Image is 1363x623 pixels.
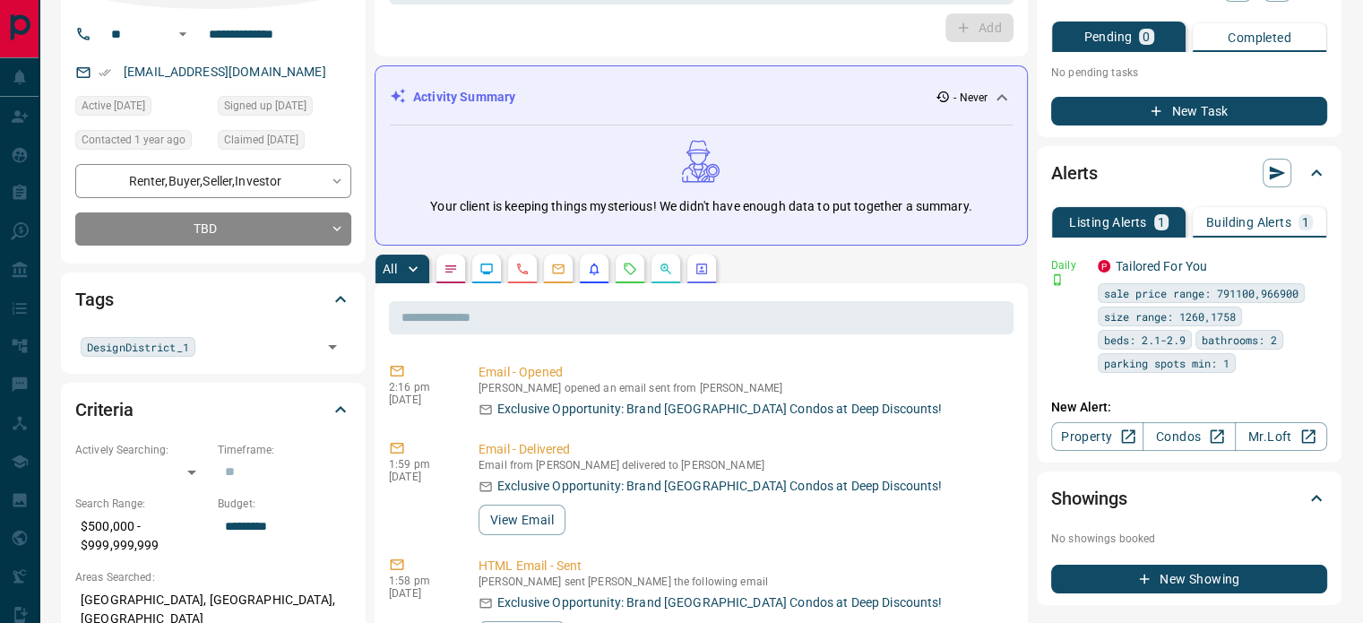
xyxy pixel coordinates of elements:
p: Timeframe: [218,442,351,458]
div: Mon Sep 25 2023 [218,130,351,155]
p: [DATE] [389,587,452,600]
span: beds: 2.1-2.9 [1104,331,1186,349]
p: Search Range: [75,496,209,512]
h2: Tags [75,285,113,314]
span: DesignDistrict_1 [87,338,189,356]
svg: Lead Browsing Activity [479,262,494,276]
div: Activity Summary- Never [390,81,1013,114]
p: [DATE] [389,394,452,406]
p: HTML Email - Sent [479,557,1006,575]
svg: Email Verified [99,66,111,79]
p: Pending [1083,30,1132,43]
p: Email - Delivered [479,440,1006,459]
h2: Alerts [1051,159,1098,187]
button: View Email [479,505,565,535]
svg: Listing Alerts [587,262,601,276]
p: Budget: [218,496,351,512]
span: size range: 1260,1758 [1104,307,1236,325]
p: Exclusive Opportunity: Brand [GEOGRAPHIC_DATA] Condos at Deep Discounts! [497,593,942,612]
a: Tailored For You [1116,259,1207,273]
p: Activity Summary [413,88,515,107]
p: Listing Alerts [1069,216,1147,229]
svg: Notes [444,262,458,276]
p: New Alert: [1051,398,1327,417]
p: Building Alerts [1206,216,1291,229]
p: 0 [1143,30,1150,43]
p: $500,000 - $999,999,999 [75,512,209,560]
p: Areas Searched: [75,569,351,585]
p: Actively Searching: [75,442,209,458]
button: Open [320,334,345,359]
div: Showings [1051,477,1327,520]
p: Daily [1051,257,1087,273]
h2: Criteria [75,395,134,424]
a: Mr.Loft [1235,422,1327,451]
p: [PERSON_NAME] opened an email sent from [PERSON_NAME] [479,382,1006,394]
p: - Never [953,90,988,106]
svg: Opportunities [659,262,673,276]
div: Alerts [1051,151,1327,195]
span: Signed up [DATE] [224,97,306,115]
p: 1:58 pm [389,575,452,587]
a: [EMAIL_ADDRESS][DOMAIN_NAME] [124,65,326,79]
div: Tue Jul 19 2016 [218,96,351,121]
p: 1 [1158,216,1165,229]
div: Mon Sep 25 2023 [75,130,209,155]
span: parking spots min: 1 [1104,354,1229,372]
svg: Emails [551,262,565,276]
p: Completed [1228,31,1291,44]
p: [PERSON_NAME] sent [PERSON_NAME] the following email [479,575,1006,588]
p: 1 [1302,216,1309,229]
p: All [383,263,397,275]
div: property.ca [1098,260,1110,273]
svg: Requests [623,262,637,276]
p: 1:59 pm [389,458,452,471]
span: Claimed [DATE] [224,131,298,149]
p: Email from [PERSON_NAME] delivered to [PERSON_NAME] [479,459,1006,472]
svg: Agent Actions [694,262,709,276]
span: Contacted 1 year ago [82,131,185,149]
a: Condos [1143,422,1235,451]
div: Criteria [75,388,351,431]
div: Renter , Buyer , Seller , Investor [75,164,351,197]
p: No showings booked [1051,531,1327,547]
div: Wed May 18 2022 [75,96,209,121]
p: Exclusive Opportunity: Brand [GEOGRAPHIC_DATA] Condos at Deep Discounts! [497,400,942,419]
p: No pending tasks [1051,59,1327,86]
div: Tags [75,278,351,321]
p: Your client is keeping things mysterious! We didn't have enough data to put together a summary. [430,197,971,216]
span: sale price range: 791100,966900 [1104,284,1298,302]
span: Active [DATE] [82,97,145,115]
a: Property [1051,422,1143,451]
button: New Showing [1051,565,1327,593]
p: [DATE] [389,471,452,483]
p: Email - Opened [479,363,1006,382]
p: Exclusive Opportunity: Brand [GEOGRAPHIC_DATA] Condos at Deep Discounts! [497,477,942,496]
button: Open [172,23,194,45]
button: New Task [1051,97,1327,125]
p: 2:16 pm [389,381,452,394]
svg: Push Notification Only [1051,273,1064,286]
div: TBD [75,212,351,246]
h2: Showings [1051,484,1127,513]
span: bathrooms: 2 [1202,331,1277,349]
svg: Calls [515,262,530,276]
